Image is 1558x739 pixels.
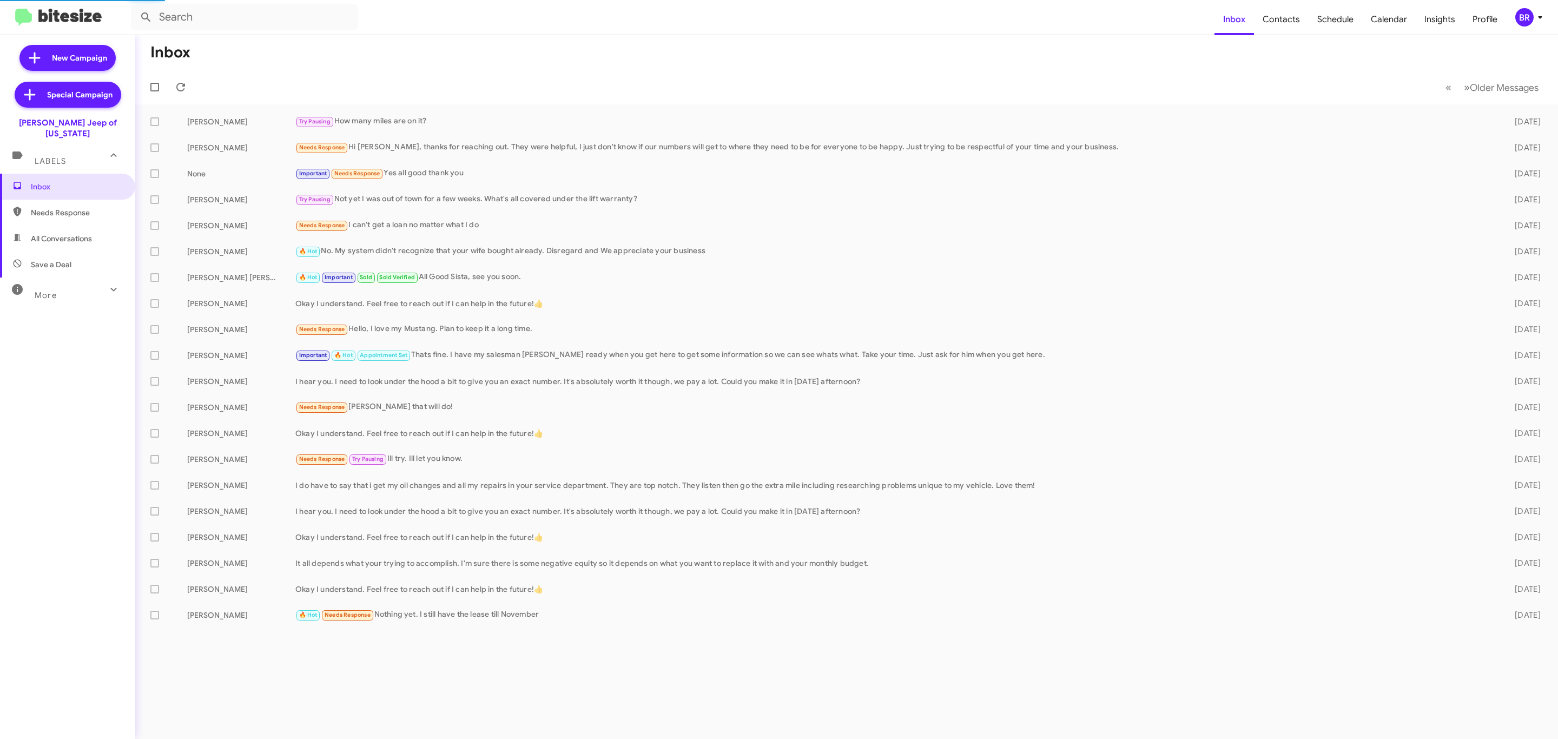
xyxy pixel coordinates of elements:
div: [DATE] [1493,428,1549,439]
span: Important [299,170,327,177]
div: [PERSON_NAME] [187,558,295,569]
span: 🔥 Hot [334,352,353,359]
span: Important [299,352,327,359]
span: Needs Response [299,326,345,333]
div: Okay I understand. Feel free to reach out if I can help in the future!👍 [295,584,1493,595]
div: I can't get a loan no matter what I do [295,219,1493,232]
div: [DATE] [1493,610,1549,621]
div: [DATE] [1493,506,1549,517]
div: [DATE] [1493,246,1549,257]
div: [PERSON_NAME] [187,506,295,517]
div: Thats fine. I have my salesman [PERSON_NAME] ready when you get here to get some information so w... [295,349,1493,361]
span: More [35,291,57,300]
div: [PERSON_NAME] [PERSON_NAME] [187,272,295,283]
div: [DATE] [1493,558,1549,569]
span: Inbox [31,181,123,192]
div: Yes all good thank you [295,167,1493,180]
a: Profile [1464,4,1506,35]
span: Try Pausing [352,456,384,463]
span: All Conversations [31,233,92,244]
div: Okay I understand. Feel free to reach out if I can help in the future!👍 [295,298,1493,309]
span: 🔥 Hot [299,611,318,618]
div: [PERSON_NAME] [187,350,295,361]
div: [DATE] [1493,532,1549,543]
div: I do have to say that i get my oil changes and all my repairs in your service department. They ar... [295,480,1493,491]
div: [PERSON_NAME] [187,116,295,127]
a: Schedule [1309,4,1362,35]
span: Save a Deal [31,259,71,270]
div: Not yet I was out of town for a few weeks. What's all covered under the lift warranty? [295,193,1493,206]
span: Important [325,274,353,281]
div: [PERSON_NAME] [187,298,295,309]
div: [DATE] [1493,454,1549,465]
span: Sold [360,274,372,281]
div: [DATE] [1493,402,1549,413]
a: Contacts [1254,4,1309,35]
span: Needs Response [31,207,123,218]
div: [PERSON_NAME] [187,402,295,413]
div: Ill try. Ill let you know. [295,453,1493,465]
button: Next [1457,76,1545,98]
div: How many miles are on it? [295,115,1493,128]
div: Hello, I love my Mustang. Plan to keep it a long time. [295,323,1493,335]
div: [PERSON_NAME] [187,376,295,387]
span: Try Pausing [299,196,331,203]
span: Try Pausing [299,118,331,125]
div: I hear you. I need to look under the hood a bit to give you an exact number. It's absolutely wort... [295,506,1493,517]
div: [PERSON_NAME] [187,610,295,621]
span: New Campaign [52,52,107,63]
div: Hi [PERSON_NAME], thanks for reaching out. They were helpful, I just don't know if our numbers wi... [295,141,1493,154]
button: Previous [1439,76,1458,98]
div: [PERSON_NAME] [187,532,295,543]
div: [PERSON_NAME] [187,220,295,231]
div: None [187,168,295,179]
a: Inbox [1214,4,1254,35]
div: No. My system didn't recognize that your wife bought already. Disregard and We appreciate your bu... [295,245,1493,258]
a: Insights [1416,4,1464,35]
h1: Inbox [150,44,190,61]
div: Okay I understand. Feel free to reach out if I can help in the future!👍 [295,532,1493,543]
div: [PERSON_NAME] [187,246,295,257]
span: 🔥 Hot [299,248,318,255]
span: Needs Response [299,456,345,463]
span: 🔥 Hot [299,274,318,281]
a: Special Campaign [15,82,121,108]
a: New Campaign [19,45,116,71]
span: Needs Response [334,170,380,177]
span: Sold Verified [379,274,415,281]
div: [PERSON_NAME] [187,142,295,153]
div: [DATE] [1493,116,1549,127]
div: [PERSON_NAME] [187,480,295,491]
input: Search [131,4,358,30]
div: [PERSON_NAME] [187,584,295,595]
nav: Page navigation example [1440,76,1545,98]
div: [DATE] [1493,350,1549,361]
div: [PERSON_NAME] [187,454,295,465]
span: Special Campaign [47,89,113,100]
span: Needs Response [299,144,345,151]
div: Okay I understand. Feel free to reach out if I can help in the future!👍 [295,428,1493,439]
div: [DATE] [1493,480,1549,491]
span: Older Messages [1470,82,1539,94]
div: [DATE] [1493,220,1549,231]
span: Calendar [1362,4,1416,35]
div: [DATE] [1493,584,1549,595]
div: Nothing yet. I still have the lease till November [295,609,1493,621]
div: It all depends what your trying to accomplish. I'm sure there is some negative equity so it depen... [295,558,1493,569]
button: BR [1506,8,1546,27]
div: [DATE] [1493,194,1549,205]
div: [DATE] [1493,298,1549,309]
span: Labels [35,156,66,166]
span: » [1464,81,1470,94]
div: [DATE] [1493,272,1549,283]
span: Appointment Set [360,352,407,359]
div: BR [1515,8,1534,27]
div: [DATE] [1493,142,1549,153]
span: « [1445,81,1451,94]
div: [PERSON_NAME] [187,324,295,335]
